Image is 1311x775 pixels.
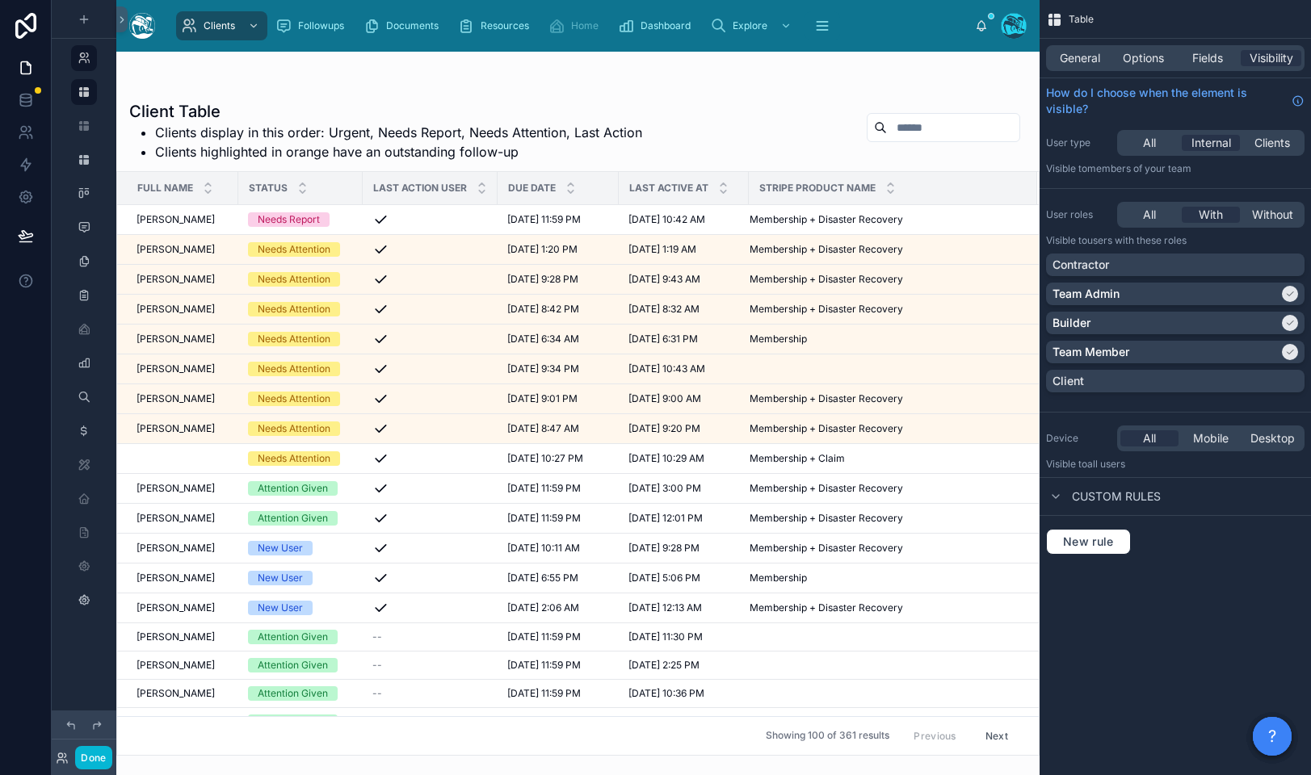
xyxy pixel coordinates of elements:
[1193,430,1229,446] span: Mobile
[1087,458,1125,470] span: all users
[1087,234,1187,246] span: Users with these roles
[1053,344,1129,360] p: Team Member
[176,11,267,40] a: Clients
[1046,208,1111,221] label: User roles
[544,11,610,40] a: Home
[759,182,876,195] span: Stripe Product Name
[766,730,889,743] span: Showing 100 of 361 results
[168,8,975,44] div: scrollable content
[1253,717,1292,756] button: ?
[1143,207,1156,223] span: All
[75,746,111,769] button: Done
[1053,373,1084,389] p: Client
[571,19,599,32] span: Home
[1046,458,1305,471] p: Visible to
[974,723,1019,748] button: Next
[705,11,800,40] a: Explore
[1046,136,1111,149] label: User type
[1072,488,1161,505] span: Custom rules
[1053,286,1120,302] p: Team Admin
[373,182,467,195] span: Last Action User
[1046,432,1111,445] label: Device
[1087,162,1191,174] span: Members of your team
[1250,430,1295,446] span: Desktop
[359,11,450,40] a: Documents
[271,11,355,40] a: Followups
[129,13,155,39] img: App logo
[1191,135,1231,151] span: Internal
[1046,85,1305,117] a: How do I choose when the element is visible?
[137,182,193,195] span: Full Name
[249,182,288,195] span: Status
[1143,135,1156,151] span: All
[386,19,439,32] span: Documents
[641,19,691,32] span: Dashboard
[1046,162,1305,175] p: Visible to
[1053,315,1090,331] p: Builder
[508,182,556,195] span: Due Date
[298,19,344,32] span: Followups
[1060,50,1100,66] span: General
[1199,207,1223,223] span: With
[1254,135,1290,151] span: Clients
[1053,257,1109,273] p: Contractor
[204,19,235,32] span: Clients
[1123,50,1164,66] span: Options
[1046,85,1285,117] span: How do I choose when the element is visible?
[1250,50,1293,66] span: Visibility
[1046,234,1305,247] p: Visible to
[613,11,702,40] a: Dashboard
[1143,430,1156,446] span: All
[1069,13,1094,26] span: Table
[1046,529,1131,555] button: New rule
[481,19,529,32] span: Resources
[733,19,767,32] span: Explore
[1192,50,1223,66] span: Fields
[1252,207,1293,223] span: Without
[1057,534,1120,549] span: New rule
[453,11,540,40] a: Resources
[629,182,708,195] span: Last active at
